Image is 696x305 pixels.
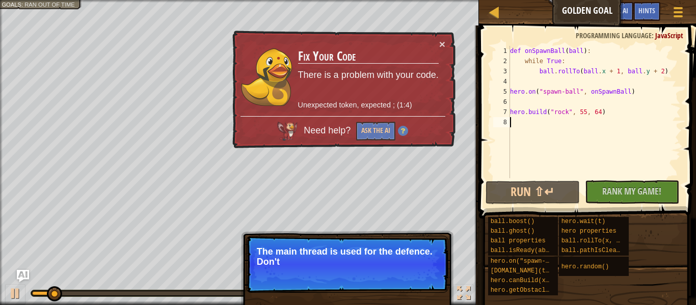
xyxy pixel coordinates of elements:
div: 6 [493,97,510,107]
span: hero.random() [561,263,609,270]
p: There is a problem with your code. [298,67,439,82]
img: duck_okar.png [240,49,292,108]
button: Ask the AI [357,121,396,140]
span: JavaScript [655,31,683,40]
button: Toggle fullscreen [453,284,474,305]
span: ball.isReady(ability) [491,247,568,254]
div: 1 [493,46,510,56]
span: hero.wait(t) [561,218,605,225]
button: Ask AI [17,270,29,282]
div: 2 [493,56,510,66]
div: 4 [493,76,510,87]
span: : [21,1,24,8]
div: 5 [493,87,510,97]
span: ball.ghost() [491,228,534,235]
img: Hint [398,125,409,135]
span: ball properties [491,237,546,244]
button: Rank My Game! [585,180,679,204]
span: ball.boost() [491,218,534,225]
p: Unexpected token, expected ; (1:4) [298,98,439,111]
span: Goals [2,1,21,8]
div: 3 [493,66,510,76]
span: Need help? [304,125,354,136]
span: hero properties [561,228,617,235]
span: Ran out of time [24,1,75,8]
p: The main thread is used for the defence. Don't [257,246,438,267]
span: Ask AI [611,6,628,15]
span: Hints [638,6,655,15]
img: AI [278,123,299,142]
button: Ask AI [606,2,633,21]
span: ball.pathIsClear(x, y) [561,247,642,254]
span: [DOMAIN_NAME](type, x, y) [491,267,582,274]
button: Show game menu [665,2,691,26]
span: hero.canBuild(x, y) [491,277,560,284]
span: hero.on("spawn-ball", f) [491,258,579,265]
button: Run ⇧↵ [486,181,580,204]
span: Programming language [576,31,652,40]
span: ball.rollTo(x, y) [561,237,624,244]
span: : [652,31,655,40]
span: Rank My Game! [602,185,661,198]
span: hero.getObstacleAt(x, y) [491,287,579,294]
button: × [438,37,445,48]
div: 8 [493,117,510,127]
h3: Fix Your Code [297,48,438,64]
div: 7 [493,107,510,117]
button: Ctrl + P: Play [5,284,25,305]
